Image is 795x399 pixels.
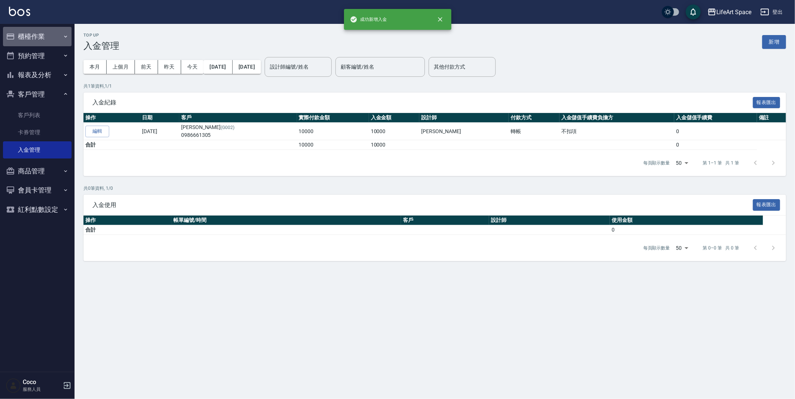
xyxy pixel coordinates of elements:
[753,199,780,211] button: 報表匯出
[704,4,754,20] button: LifeArt Space
[233,60,261,74] button: [DATE]
[181,60,204,74] button: 今天
[369,123,420,140] td: 10000
[221,125,234,130] p: (G002)
[419,123,509,140] td: [PERSON_NAME]
[419,113,509,123] th: 設計師
[757,5,786,19] button: 登出
[83,33,119,38] h2: Top Up
[107,60,135,74] button: 上個月
[3,200,72,219] button: 紅利點數設定
[23,378,61,386] h5: Coco
[753,201,780,208] a: 報表匯出
[83,83,786,89] p: 共 1 筆資料, 1 / 1
[559,123,674,140] td: 不扣項
[559,113,674,123] th: 入金儲值手續費負擔方
[3,161,72,181] button: 商品管理
[3,124,72,141] a: 卡券管理
[610,225,763,235] td: 0
[3,180,72,200] button: 會員卡管理
[610,216,763,225] th: 使用金額
[674,123,757,140] td: 0
[83,60,107,74] button: 本月
[673,153,691,173] div: 50
[757,113,786,123] th: 備註
[643,160,670,166] p: 每頁顯示數量
[369,140,420,150] td: 10000
[716,7,751,17] div: LifeArt Space
[141,113,180,123] th: 日期
[3,107,72,124] a: 客戶列表
[92,99,753,106] span: 入金紀錄
[401,216,489,225] th: 客戶
[703,245,739,251] p: 第 0–0 筆 共 0 筆
[762,38,786,45] a: 新增
[297,123,369,140] td: 10000
[85,126,109,137] button: 編輯
[3,141,72,158] a: 入金管理
[141,123,180,140] td: [DATE]
[686,4,701,19] button: save
[179,113,297,123] th: 客戶
[181,131,295,139] p: 0986661305
[432,11,448,28] button: close
[83,140,179,150] td: 合計
[509,123,559,140] td: 轉帳
[673,238,691,258] div: 50
[674,140,757,150] td: 0
[83,216,171,225] th: 操作
[3,27,72,46] button: 櫃檯作業
[92,201,753,209] span: 入金使用
[83,185,786,192] p: 共 0 筆資料, 1 / 0
[3,85,72,104] button: 客戶管理
[297,113,369,123] th: 實際付款金額
[703,160,739,166] p: 第 1–1 筆 共 1 筆
[674,113,757,123] th: 入金儲值手續費
[83,225,171,235] td: 合計
[369,113,420,123] th: 入金金額
[6,378,21,393] img: Person
[350,16,387,23] span: 成功新增入金
[762,35,786,49] button: 新增
[204,60,232,74] button: [DATE]
[753,97,780,109] button: 報表匯出
[83,113,141,123] th: 操作
[179,123,297,140] td: [PERSON_NAME]
[158,60,181,74] button: 昨天
[3,46,72,66] button: 預約管理
[3,65,72,85] button: 報表及分析
[753,98,780,106] a: 報表匯出
[297,140,369,150] td: 10000
[643,245,670,251] p: 每頁顯示數量
[83,41,119,51] h3: 入金管理
[135,60,158,74] button: 前天
[509,113,559,123] th: 付款方式
[171,216,401,225] th: 帳單編號/時間
[9,7,30,16] img: Logo
[489,216,610,225] th: 設計師
[23,386,61,393] p: 服務人員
